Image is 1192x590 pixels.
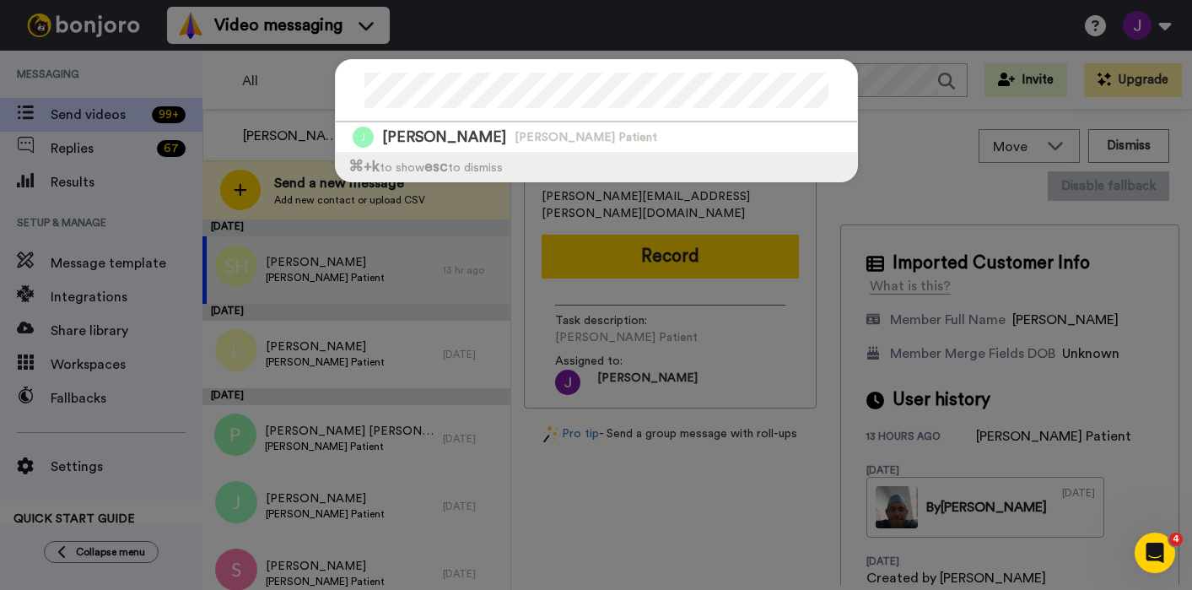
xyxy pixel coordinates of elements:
[424,160,448,174] span: esc
[336,152,857,181] div: to show to dismiss
[515,129,657,146] span: [PERSON_NAME] Patient
[1135,533,1175,573] iframe: Intercom live chat
[1169,533,1183,546] span: 4
[353,127,374,148] img: Image of Bryson Dicker
[382,127,506,148] span: [PERSON_NAME]
[348,160,380,174] span: ⌘ +k
[336,122,857,152] a: Image of Bryson Dicker[PERSON_NAME][PERSON_NAME] Patient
